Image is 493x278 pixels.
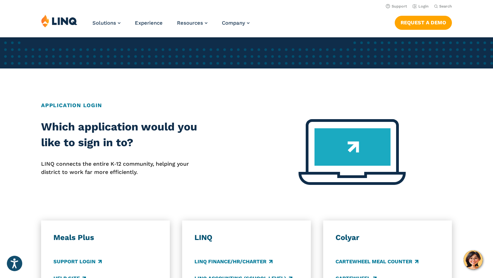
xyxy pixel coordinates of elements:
[386,4,407,9] a: Support
[92,20,121,26] a: Solutions
[41,101,452,110] h2: Application Login
[53,233,157,242] h3: Meals Plus
[194,233,299,242] h3: LINQ
[92,14,250,37] nav: Primary Navigation
[222,20,245,26] span: Company
[177,20,207,26] a: Resources
[413,4,429,9] a: Login
[92,20,116,26] span: Solutions
[336,233,440,242] h3: Colyar
[434,4,452,9] button: Open Search Bar
[41,14,77,27] img: LINQ | K‑12 Software
[336,258,418,266] a: CARTEWHEEL Meal Counter
[395,14,452,29] nav: Button Navigation
[135,20,163,26] a: Experience
[194,258,273,266] a: LINQ Finance/HR/Charter
[177,20,203,26] span: Resources
[439,4,452,9] span: Search
[222,20,250,26] a: Company
[53,258,102,266] a: Support Login
[395,16,452,29] a: Request a Demo
[464,250,483,269] button: Hello, have a question? Let’s chat.
[41,119,205,150] h2: Which application would you like to sign in to?
[41,160,205,177] p: LINQ connects the entire K‑12 community, helping your district to work far more efficiently.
